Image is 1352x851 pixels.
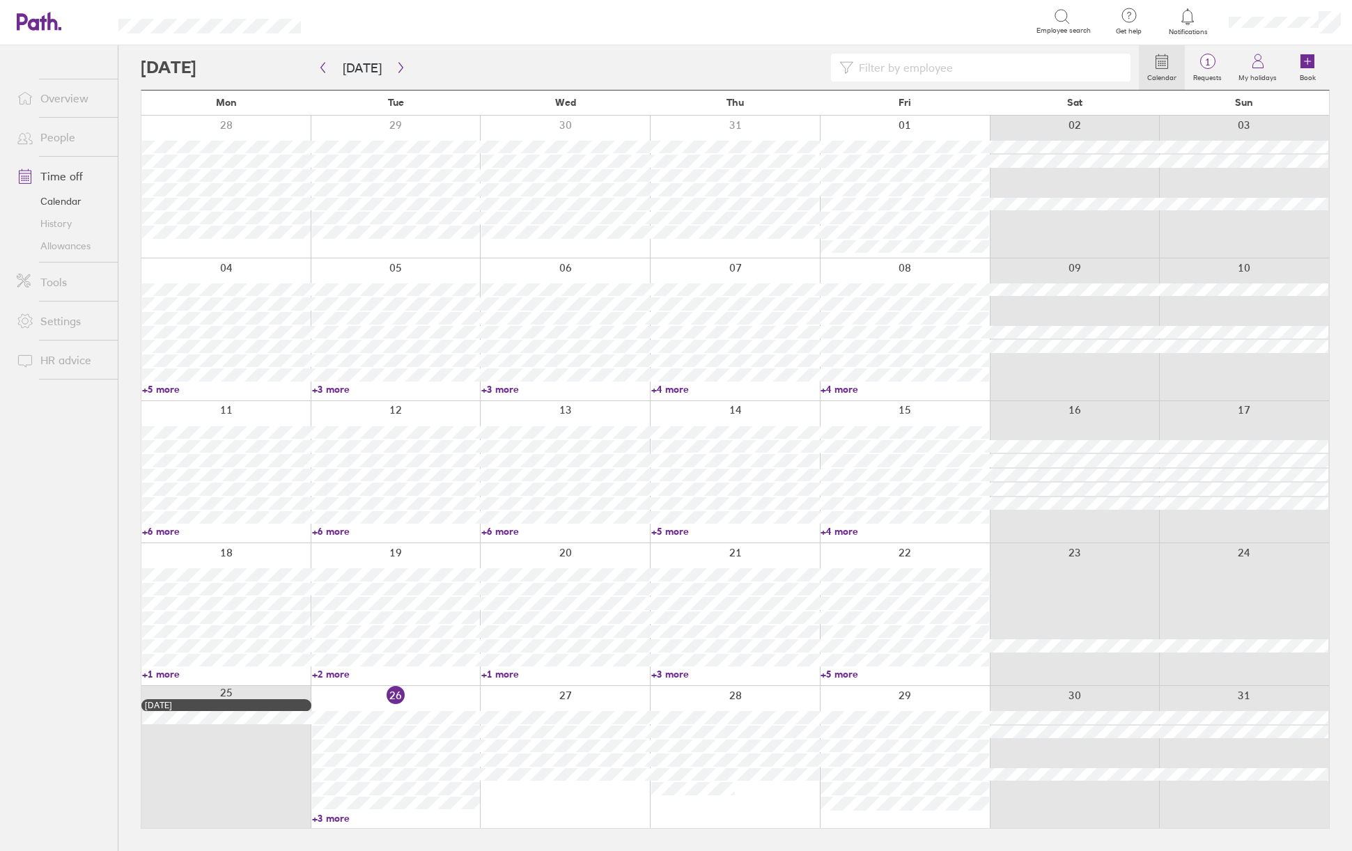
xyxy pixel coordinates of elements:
[651,383,820,396] a: +4 more
[821,383,989,396] a: +4 more
[555,97,576,108] span: Wed
[1291,70,1324,82] label: Book
[1230,45,1285,90] a: My holidays
[1036,26,1091,35] span: Employee search
[6,84,118,112] a: Overview
[145,701,308,710] div: [DATE]
[481,383,650,396] a: +3 more
[312,525,481,538] a: +6 more
[6,212,118,235] a: History
[1185,56,1230,68] span: 1
[6,346,118,374] a: HR advice
[6,307,118,335] a: Settings
[481,525,650,538] a: +6 more
[6,268,118,296] a: Tools
[388,97,404,108] span: Tue
[481,668,650,680] a: +1 more
[1185,70,1230,82] label: Requests
[6,190,118,212] a: Calendar
[726,97,744,108] span: Thu
[651,668,820,680] a: +3 more
[821,668,989,680] a: +5 more
[1285,45,1330,90] a: Book
[216,97,237,108] span: Mon
[1185,45,1230,90] a: 1Requests
[1235,97,1253,108] span: Sun
[142,383,311,396] a: +5 more
[1067,97,1082,108] span: Sat
[312,812,481,825] a: +3 more
[651,525,820,538] a: +5 more
[339,15,374,27] div: Search
[142,668,311,680] a: +1 more
[899,97,911,108] span: Fri
[821,525,989,538] a: +4 more
[1106,27,1151,36] span: Get help
[853,54,1122,81] input: Filter by employee
[1139,70,1185,82] label: Calendar
[1165,7,1211,36] a: Notifications
[142,525,311,538] a: +6 more
[332,56,393,79] button: [DATE]
[6,162,118,190] a: Time off
[1230,70,1285,82] label: My holidays
[1165,28,1211,36] span: Notifications
[6,235,118,257] a: Allowances
[312,383,481,396] a: +3 more
[6,123,118,151] a: People
[1139,45,1185,90] a: Calendar
[312,668,481,680] a: +2 more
